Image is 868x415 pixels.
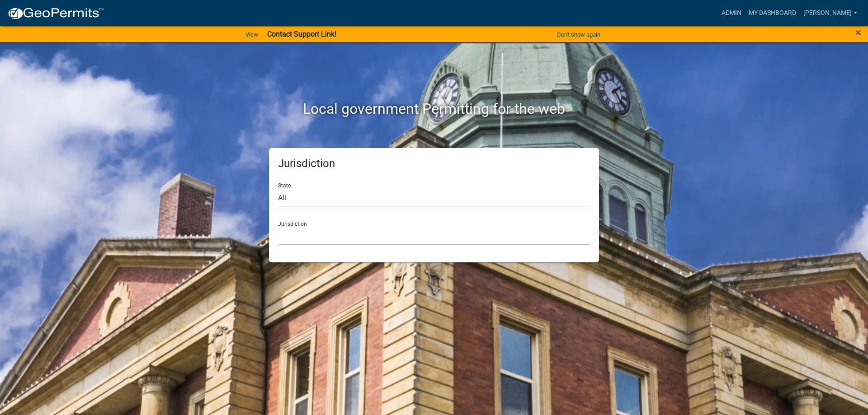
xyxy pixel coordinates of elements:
strong: Contact Support Link! [267,30,336,38]
span: × [855,26,861,39]
h2: Local government Permitting for the web [183,100,685,117]
a: Admin [718,5,745,22]
button: Don't show again [553,27,604,42]
a: View [242,27,262,42]
h5: Jurisdiction [278,157,590,170]
button: Close [855,27,861,38]
a: My Dashboard [745,5,800,22]
a: [PERSON_NAME] [800,5,861,22]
